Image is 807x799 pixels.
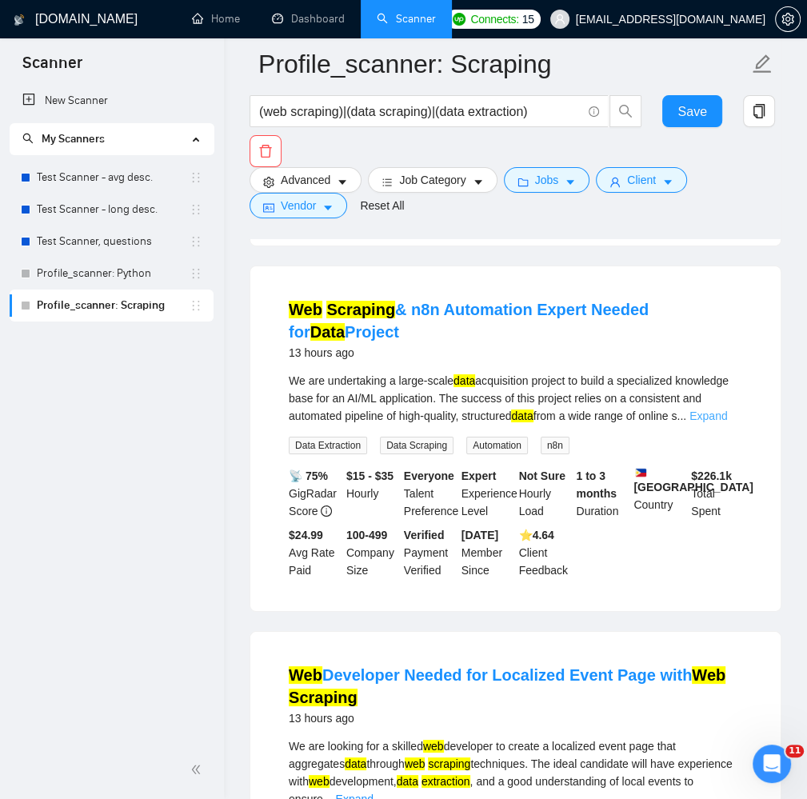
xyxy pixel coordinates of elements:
span: Automation [466,437,528,454]
a: Profile_scanner: Python [37,258,190,290]
a: Expand [689,409,727,422]
span: bars [382,176,393,188]
a: Web Scraping& n8n Automation Expert Needed forDataProject [289,301,649,341]
mark: Scraping [289,689,358,706]
a: setting [775,13,801,26]
span: holder [190,267,202,280]
div: 13 hours ago [289,343,742,362]
span: My Scanners [42,132,105,146]
mark: data [397,775,418,788]
span: 15 [522,10,534,28]
div: Hourly [343,467,401,520]
span: holder [190,171,202,184]
button: settingAdvancedcaret-down [250,167,362,193]
span: Job Category [399,171,465,189]
div: Avg Rate Paid [286,526,343,579]
b: 100-499 [346,529,387,541]
span: Advanced [281,171,330,189]
div: Client Feedback [516,526,573,579]
span: n8n [541,437,569,454]
div: Member Since [458,526,516,579]
mark: web [405,757,425,770]
span: Data Extraction [289,437,367,454]
span: search [610,104,641,118]
mark: Web [692,666,725,684]
li: Test Scanner - avg desc. [10,162,214,194]
li: New Scanner [10,85,214,117]
span: folder [517,176,529,188]
span: caret-down [337,176,348,188]
button: search [609,95,641,127]
b: Verified [404,529,445,541]
a: Test Scanner - avg desc. [37,162,190,194]
span: setting [263,176,274,188]
span: user [609,176,621,188]
div: Total Spent [688,467,745,520]
a: Profile_scanner: Scraping [37,290,190,322]
a: Test Scanner - long desc. [37,194,190,226]
button: delete [250,135,282,167]
b: $15 - $35 [346,469,394,482]
span: Save [677,102,706,122]
div: GigRadar Score [286,467,343,520]
iframe: Intercom live chat [753,745,791,783]
li: Profile_scanner: Python [10,258,214,290]
li: Profile_scanner: Scraping [10,290,214,322]
span: info-circle [321,505,332,517]
img: upwork-logo.png [453,13,465,26]
mark: Web [289,666,322,684]
img: 🇵🇭 [635,467,646,478]
mark: data [511,409,533,422]
b: $24.99 [289,529,323,541]
a: searchScanner [377,12,436,26]
div: Company Size [343,526,401,579]
span: ... [677,409,686,422]
button: Save [662,95,722,127]
button: setting [775,6,801,32]
span: holder [190,299,202,312]
div: Payment Verified [401,526,458,579]
a: homeHome [192,12,240,26]
b: [GEOGRAPHIC_DATA] [633,467,753,493]
b: Expert [461,469,497,482]
b: $ 226.1k [691,469,732,482]
span: caret-down [565,176,576,188]
div: Experience Level [458,467,516,520]
div: Talent Preference [401,467,458,520]
span: Scanner [10,51,95,85]
span: caret-down [473,176,484,188]
a: Test Scanner, questions [37,226,190,258]
mark: scraping [428,757,470,770]
b: [DATE] [461,529,498,541]
span: copy [744,104,774,118]
b: 1 to 3 months [576,469,617,500]
img: logo [14,7,25,33]
span: user [554,14,565,25]
div: Duration [573,467,630,520]
a: Reset All [360,197,404,214]
span: delete [250,144,281,158]
div: Hourly Load [516,467,573,520]
a: New Scanner [22,85,201,117]
span: info-circle [589,106,599,117]
mark: web [309,775,330,788]
mark: Data [310,323,345,341]
span: idcard [263,202,274,214]
mark: data [453,374,475,387]
span: caret-down [322,202,334,214]
span: Vendor [281,197,316,214]
div: We are undertaking a large-scale acquisition project to build a specialized knowledge base for an... [289,372,742,425]
span: Jobs [535,171,559,189]
input: Search Freelance Jobs... [259,102,581,122]
a: WebDeveloper Needed for Localized Event Page withWeb Scraping [289,666,725,706]
div: 13 hours ago [289,709,742,728]
b: Everyone [404,469,454,482]
button: barsJob Categorycaret-down [368,167,497,193]
span: setting [776,13,800,26]
span: double-left [190,761,206,777]
button: userClientcaret-down [596,167,687,193]
span: holder [190,235,202,248]
button: copy [743,95,775,127]
mark: extraction [421,775,470,788]
span: Client [627,171,656,189]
